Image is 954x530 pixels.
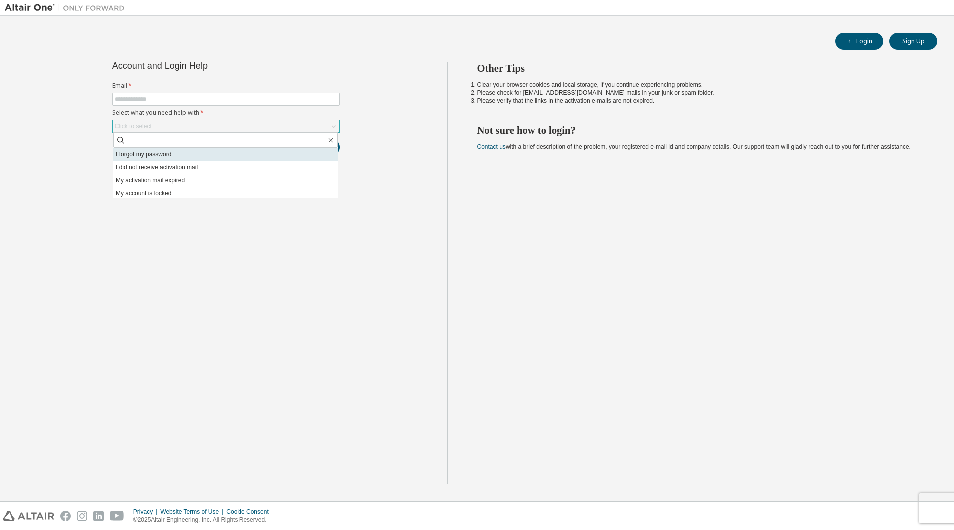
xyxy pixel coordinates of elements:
[477,143,506,150] a: Contact us
[160,508,226,516] div: Website Terms of Use
[115,122,152,130] div: Click to select
[477,62,920,75] h2: Other Tips
[60,511,71,521] img: facebook.svg
[77,511,87,521] img: instagram.svg
[477,89,920,97] li: Please check for [EMAIL_ADDRESS][DOMAIN_NAME] mails in your junk or spam folder.
[112,109,340,117] label: Select what you need help with
[5,3,130,13] img: Altair One
[477,81,920,89] li: Clear your browser cookies and local storage, if you continue experiencing problems.
[3,511,54,521] img: altair_logo.svg
[113,148,338,161] li: I forgot my password
[133,508,160,516] div: Privacy
[113,120,339,132] div: Click to select
[477,124,920,137] h2: Not sure how to login?
[112,62,294,70] div: Account and Login Help
[889,33,937,50] button: Sign Up
[477,97,920,105] li: Please verify that the links in the activation e-mails are not expired.
[226,508,274,516] div: Cookie Consent
[133,516,275,524] p: © 2025 Altair Engineering, Inc. All Rights Reserved.
[112,82,340,90] label: Email
[477,143,911,150] span: with a brief description of the problem, your registered e-mail id and company details. Our suppo...
[110,511,124,521] img: youtube.svg
[93,511,104,521] img: linkedin.svg
[835,33,883,50] button: Login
